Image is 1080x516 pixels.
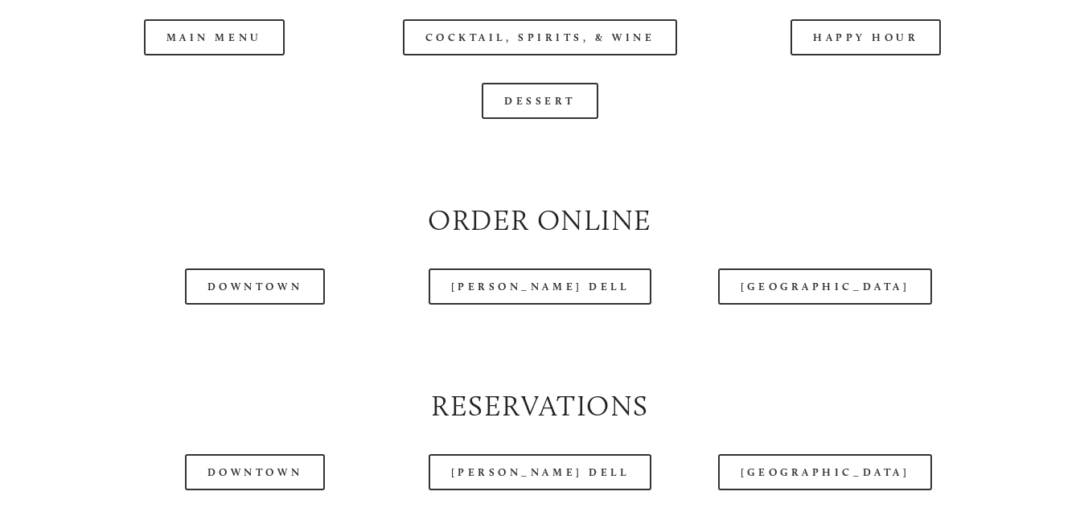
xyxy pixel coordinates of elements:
h2: Order Online [65,201,1016,241]
a: [PERSON_NAME] Dell [429,268,652,305]
a: [GEOGRAPHIC_DATA] [718,268,932,305]
a: [PERSON_NAME] Dell [429,454,652,490]
a: Downtown [185,268,325,305]
a: Downtown [185,454,325,490]
a: [GEOGRAPHIC_DATA] [718,454,932,490]
h2: Reservations [65,387,1016,427]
